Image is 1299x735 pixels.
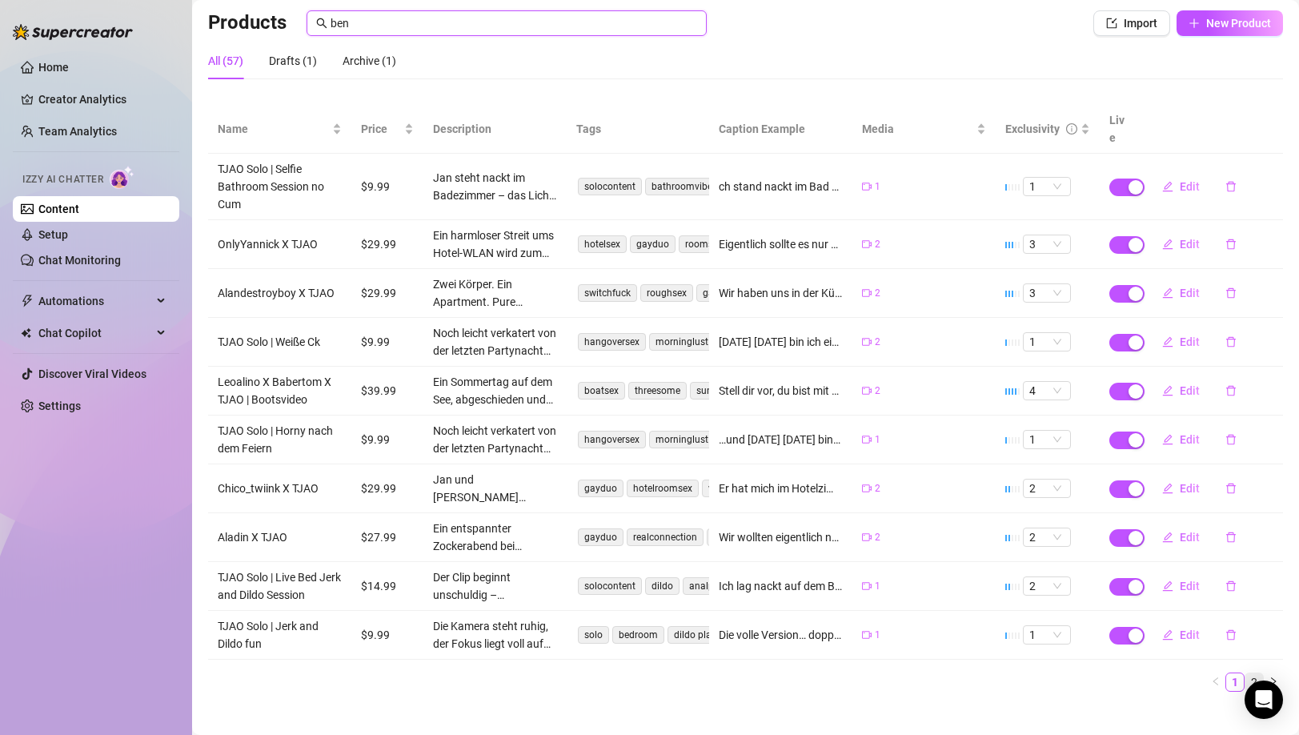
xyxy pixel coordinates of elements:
button: Edit [1149,573,1213,599]
span: realconnection [627,528,704,546]
div: Die volle Version… doppelt so lang, doppelt so geil 😈 Ich hab’s mir richtig gegeben mein Schwanz ... [719,626,843,644]
div: Zwei Körper. Ein Apartment. Pure Spannung. [PERSON_NAME] und [PERSON_NAME] treffen in einem stilv... [433,275,557,311]
button: delete [1213,524,1249,550]
button: Edit [1149,231,1213,257]
td: Chico_twiink X TJAO [208,464,351,513]
a: Settings [38,400,81,412]
a: Chat Monitoring [38,254,121,267]
span: gayapartmentfuck [696,284,789,302]
a: Team Analytics [38,125,117,138]
div: …und [DATE] [DATE] bin ich einfach mit nem harten Schwanz aufgewacht 😅 noch total verkatert von [... [719,431,843,448]
div: Exclusivity [1005,120,1060,138]
span: hotelsex [578,235,627,253]
span: solo [578,626,609,644]
div: Wir haben uns in der Küche getroffen… erst ein Blick, dann Hände überall 😏 Ich hab ihn direkt geb... [719,284,843,302]
td: Leoalino X Babertom X TJAO | Bootsvideo [208,367,351,416]
span: Edit [1180,629,1200,641]
img: AI Chatter [110,166,134,189]
span: Edit [1180,384,1200,397]
div: Jan und [PERSON_NAME] verlieren im Hotelzimmer schnell die Kontrolle: Ein leidenschaftlicher Kuss... [433,471,557,506]
span: verspair [702,480,749,497]
td: TJAO Solo | Selfie Bathroom Session no Cum [208,154,351,220]
span: bedroom [612,626,664,644]
span: edit [1162,181,1173,192]
span: delete [1225,287,1237,299]
button: delete [1213,174,1249,199]
span: hotelroomsex [627,480,699,497]
span: edit [1162,532,1173,543]
td: $14.99 [351,562,423,611]
span: 4 [1029,382,1064,400]
div: Der Clip beginnt unschuldig – [PERSON_NAME] sitzt angezogen auf dem Bett, spielt mit dem Stoff se... [433,568,557,604]
div: Stell dir vor, du bist mit uns auf dem Boot 😏 Die Sonne auf deiner Haut, der See glitzert… und Le... [719,382,843,400]
div: Ein Sommertag auf dem See, abgeschieden und doch voller Spannung. [PERSON_NAME] kniet auf dem Boo... [433,373,557,408]
span: sensualsex [707,528,768,546]
span: 2 [875,237,880,252]
td: $39.99 [351,367,423,416]
button: delete [1213,573,1249,599]
span: video-camera [862,630,872,640]
a: Creator Analytics [38,86,166,112]
button: delete [1213,427,1249,452]
div: All (57) [208,52,243,70]
td: $29.99 [351,464,423,513]
th: Price [351,105,423,154]
span: thunderbolt [21,295,34,307]
span: delete [1225,580,1237,592]
th: Description [423,105,567,154]
span: 2 [1029,577,1064,595]
span: edit [1162,239,1173,250]
span: edit [1162,580,1173,592]
li: 2 [1245,673,1264,692]
span: solocontent [578,178,642,195]
span: 2 [875,481,880,496]
span: 2 [875,335,880,350]
span: hangoversex [578,333,646,351]
span: 1 [875,579,880,594]
span: 1 [1029,431,1064,448]
div: Noch leicht verkatert von der letzten Partynacht [PERSON_NAME] mit einem klaren Gefühl auf: Geilh... [433,324,557,359]
span: video-camera [862,182,872,191]
span: delete [1225,239,1237,250]
span: morninglust [649,431,715,448]
span: roughsex [640,284,693,302]
span: Edit [1180,287,1200,299]
span: Edit [1180,433,1200,446]
span: video-camera [862,337,872,347]
div: Drafts (1) [269,52,317,70]
td: Aladin X TJAO [208,513,351,562]
span: 2 [875,530,880,545]
div: Ich lag nackt auf dem Bett… mein Toy griffbereit – und der Drang war einfach zu stark 😮‍💨🔥 Hab mi... [719,577,843,595]
span: Edit [1180,335,1200,348]
span: video-camera [862,484,872,493]
button: Edit [1149,329,1213,355]
td: $29.99 [351,220,423,269]
button: right [1264,673,1283,692]
button: Edit [1149,622,1213,648]
li: Previous Page [1206,673,1225,692]
td: TJAO Solo | Live Bed Jerk and Dildo Session [208,562,351,611]
td: $9.99 [351,611,423,660]
th: Live [1100,105,1140,154]
span: delete [1225,483,1237,494]
a: Setup [38,228,68,241]
span: edit [1162,629,1173,641]
button: New Product [1177,10,1283,36]
a: Home [38,61,69,74]
button: Edit [1149,378,1213,404]
li: Next Page [1264,673,1283,692]
span: delete [1225,629,1237,641]
span: video-camera [862,239,872,249]
span: Edit [1180,531,1200,544]
div: Jan steht nackt im Badezimmer – das Licht weich, der Spiegel im Hintergrund, die Stimmung direkt.... [433,169,557,204]
button: Edit [1149,524,1213,550]
div: Ein entspannter Zockerabend bei [PERSON_NAME] wird schnell zu einem Spiel aus Lust und Nähe. Auf ... [433,520,557,555]
span: Import [1124,17,1157,30]
span: Price [361,120,401,138]
span: info-circle [1066,123,1077,135]
span: Media [862,120,973,138]
input: Search messages [331,14,697,32]
span: plus [1189,18,1200,29]
span: 2 [1029,480,1064,497]
span: Edit [1180,580,1200,592]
